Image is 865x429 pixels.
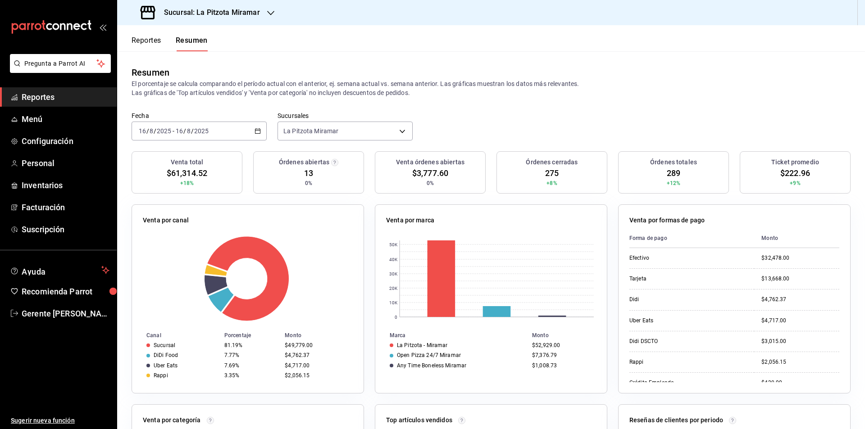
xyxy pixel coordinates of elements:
[629,229,754,248] th: Forma de pago
[22,201,109,213] span: Facturación
[22,307,109,320] span: Gerente [PERSON_NAME]
[221,330,281,340] th: Porcentaje
[22,91,109,103] span: Reportes
[224,372,278,379] div: 3.35%
[167,167,207,179] span: $61,314.52
[389,271,398,276] text: 30K
[761,317,839,325] div: $4,717.00
[629,317,719,325] div: Uber Eats
[304,167,313,179] span: 13
[6,65,111,75] a: Pregunta a Parrot AI
[191,127,194,135] span: /
[22,179,109,191] span: Inventarios
[146,127,149,135] span: /
[180,179,194,187] span: +18%
[389,242,398,247] text: 50K
[397,352,461,358] div: Open Pizza 24/7 Miramar
[285,372,349,379] div: $2,056.15
[11,416,109,425] span: Sugerir nueva función
[176,36,208,51] button: Resumen
[761,338,839,345] div: $3,015.00
[183,127,186,135] span: /
[132,113,267,119] label: Fecha
[412,167,448,179] span: $3,777.60
[650,158,697,167] h3: Órdenes totales
[149,127,154,135] input: --
[278,113,413,119] label: Sucursales
[546,179,557,187] span: +8%
[397,362,466,369] div: Any Time Boneless Miramar
[281,330,364,340] th: Monto
[427,179,434,187] span: 0%
[22,113,109,125] span: Menú
[175,127,183,135] input: --
[629,358,719,366] div: Rappi
[173,127,174,135] span: -
[754,229,839,248] th: Monto
[528,330,607,340] th: Monto
[761,296,839,303] div: $4,762.37
[22,265,98,275] span: Ayuda
[22,285,109,298] span: Recomienda Parrot
[375,330,528,340] th: Marca
[629,338,719,345] div: Didi DSCTO
[156,127,172,135] input: ----
[283,126,338,135] span: La Pitzota Miramar
[154,127,156,135] span: /
[761,254,839,262] div: $32,478.00
[154,372,168,379] div: Rappi
[132,66,169,79] div: Resumen
[771,158,819,167] h3: Ticket promedio
[389,257,398,262] text: 40K
[99,23,106,31] button: open_drawer_menu
[22,157,109,169] span: Personal
[171,158,203,167] h3: Venta total
[629,275,719,283] div: Tarjeta
[10,54,111,73] button: Pregunta a Parrot AI
[224,352,278,358] div: 7.77%
[187,127,191,135] input: --
[157,7,260,18] h3: Sucursal: La Pitzota Miramar
[790,179,800,187] span: +9%
[132,330,221,340] th: Canal
[629,296,719,303] div: Didi
[629,216,705,225] p: Venta por formas de pago
[389,300,398,305] text: 10K
[154,362,178,369] div: Uber Eats
[667,179,681,187] span: +12%
[629,254,719,262] div: Efectivo
[279,158,329,167] h3: Órdenes abiertas
[386,216,434,225] p: Venta por marca
[780,167,810,179] span: $222.96
[132,36,208,51] div: navigation tabs
[224,342,278,348] div: 81.19%
[24,59,97,68] span: Pregunta a Parrot AI
[629,415,723,425] p: Reseñas de clientes por periodo
[305,179,312,187] span: 0%
[285,342,349,348] div: $49,779.00
[22,223,109,235] span: Suscripción
[545,167,559,179] span: 275
[761,358,839,366] div: $2,056.15
[761,275,839,283] div: $13,668.00
[143,216,189,225] p: Venta por canal
[532,362,592,369] div: $1,008.73
[532,352,592,358] div: $7,376.79
[397,342,448,348] div: La Pitzota - Miramar
[132,36,161,51] button: Reportes
[154,352,178,358] div: DiDi Food
[389,286,398,291] text: 20K
[396,158,464,167] h3: Venta órdenes abiertas
[526,158,578,167] h3: Órdenes cerradas
[761,379,839,387] div: $429.00
[285,352,349,358] div: $4,762.37
[667,167,680,179] span: 289
[629,379,719,387] div: Crédito Empleado
[224,362,278,369] div: 7.69%
[194,127,209,135] input: ----
[395,315,397,320] text: 0
[22,135,109,147] span: Configuración
[132,79,851,97] p: El porcentaje se calcula comparando el período actual con el anterior, ej. semana actual vs. sema...
[386,415,452,425] p: Top artículos vendidos
[154,342,175,348] div: Sucursal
